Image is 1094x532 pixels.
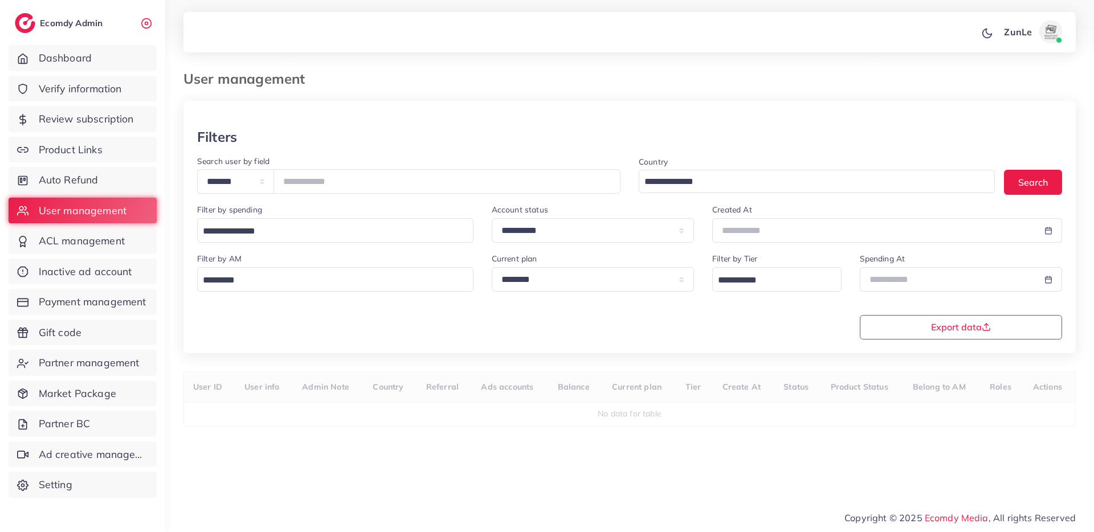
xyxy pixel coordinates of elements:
[9,198,157,224] a: User management
[639,170,995,193] div: Search for option
[9,259,157,285] a: Inactive ad account
[197,218,473,243] div: Search for option
[9,228,157,254] a: ACL management
[844,511,1076,525] span: Copyright © 2025
[931,322,991,332] span: Export data
[39,386,116,401] span: Market Package
[1004,25,1032,39] p: ZunLe
[197,253,242,264] label: Filter by AM
[39,203,126,218] span: User management
[197,267,473,292] div: Search for option
[1039,21,1062,43] img: avatar
[39,173,99,187] span: Auto Refund
[9,350,157,376] a: Partner management
[40,18,105,28] h2: Ecomdy Admin
[9,472,157,498] a: Setting
[9,106,157,132] a: Review subscription
[199,272,459,289] input: Search for option
[640,173,980,191] input: Search for option
[197,204,262,215] label: Filter by spending
[39,51,92,66] span: Dashboard
[197,155,270,167] label: Search user by field
[925,512,989,523] a: Ecomdy Media
[712,267,841,292] div: Search for option
[712,204,752,215] label: Created At
[15,13,105,33] a: logoEcomdy Admin
[183,71,314,87] h3: User management
[714,272,826,289] input: Search for option
[9,411,157,437] a: Partner BC
[39,264,132,279] span: Inactive ad account
[860,253,905,264] label: Spending At
[39,447,148,462] span: Ad creative management
[39,294,146,309] span: Payment management
[39,416,91,431] span: Partner BC
[39,355,140,370] span: Partner management
[39,142,103,157] span: Product Links
[9,380,157,407] a: Market Package
[860,315,1063,339] button: Export data
[197,129,237,145] h3: Filters
[639,156,668,167] label: Country
[9,320,157,346] a: Gift code
[1004,170,1062,194] button: Search
[989,511,1076,525] span: , All rights Reserved
[39,112,134,126] span: Review subscription
[492,253,537,264] label: Current plan
[9,167,157,193] a: Auto Refund
[492,204,548,215] label: Account status
[15,13,35,33] img: logo
[9,76,157,102] a: Verify information
[9,441,157,468] a: Ad creative management
[39,477,72,492] span: Setting
[199,223,459,240] input: Search for option
[39,81,122,96] span: Verify information
[9,289,157,315] a: Payment management
[998,21,1067,43] a: ZunLeavatar
[712,253,757,264] label: Filter by Tier
[39,234,125,248] span: ACL management
[9,137,157,163] a: Product Links
[39,325,81,340] span: Gift code
[9,45,157,71] a: Dashboard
